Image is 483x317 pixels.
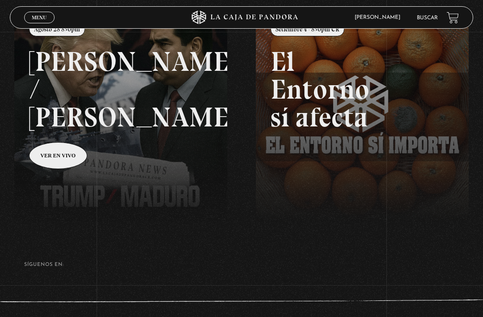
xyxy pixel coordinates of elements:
h4: SÍguenos en: [24,262,459,267]
span: Menu [32,15,47,20]
span: [PERSON_NAME] [350,15,409,20]
span: Cerrar [29,22,50,29]
a: Buscar [417,15,438,21]
a: View your shopping cart [447,12,459,24]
